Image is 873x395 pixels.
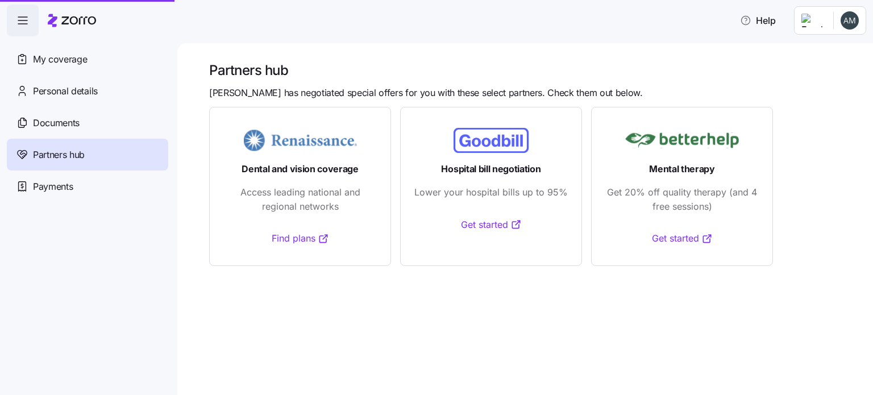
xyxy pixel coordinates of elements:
[605,185,759,214] span: Get 20% off quality therapy (and 4 free sessions)
[209,61,857,79] h1: Partners hub
[649,162,715,176] span: Mental therapy
[461,218,522,232] a: Get started
[441,162,541,176] span: Hospital bill negotiation
[242,162,359,176] span: Dental and vision coverage
[209,86,643,100] span: [PERSON_NAME] has negotiated special offers for you with these select partners. Check them out be...
[223,185,377,214] span: Access leading national and regional networks
[414,185,568,199] span: Lower your hospital bills up to 95%
[33,116,80,130] span: Documents
[7,171,168,202] a: Payments
[841,11,859,30] img: 59b53f54f249b420fc88b29034d5937b
[7,43,168,75] a: My coverage
[731,9,785,32] button: Help
[33,84,98,98] span: Personal details
[740,14,776,27] span: Help
[33,148,85,162] span: Partners hub
[272,231,329,246] a: Find plans
[652,231,713,246] a: Get started
[7,107,168,139] a: Documents
[33,52,87,66] span: My coverage
[7,139,168,171] a: Partners hub
[33,180,73,194] span: Payments
[801,14,824,27] img: Employer logo
[7,75,168,107] a: Personal details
